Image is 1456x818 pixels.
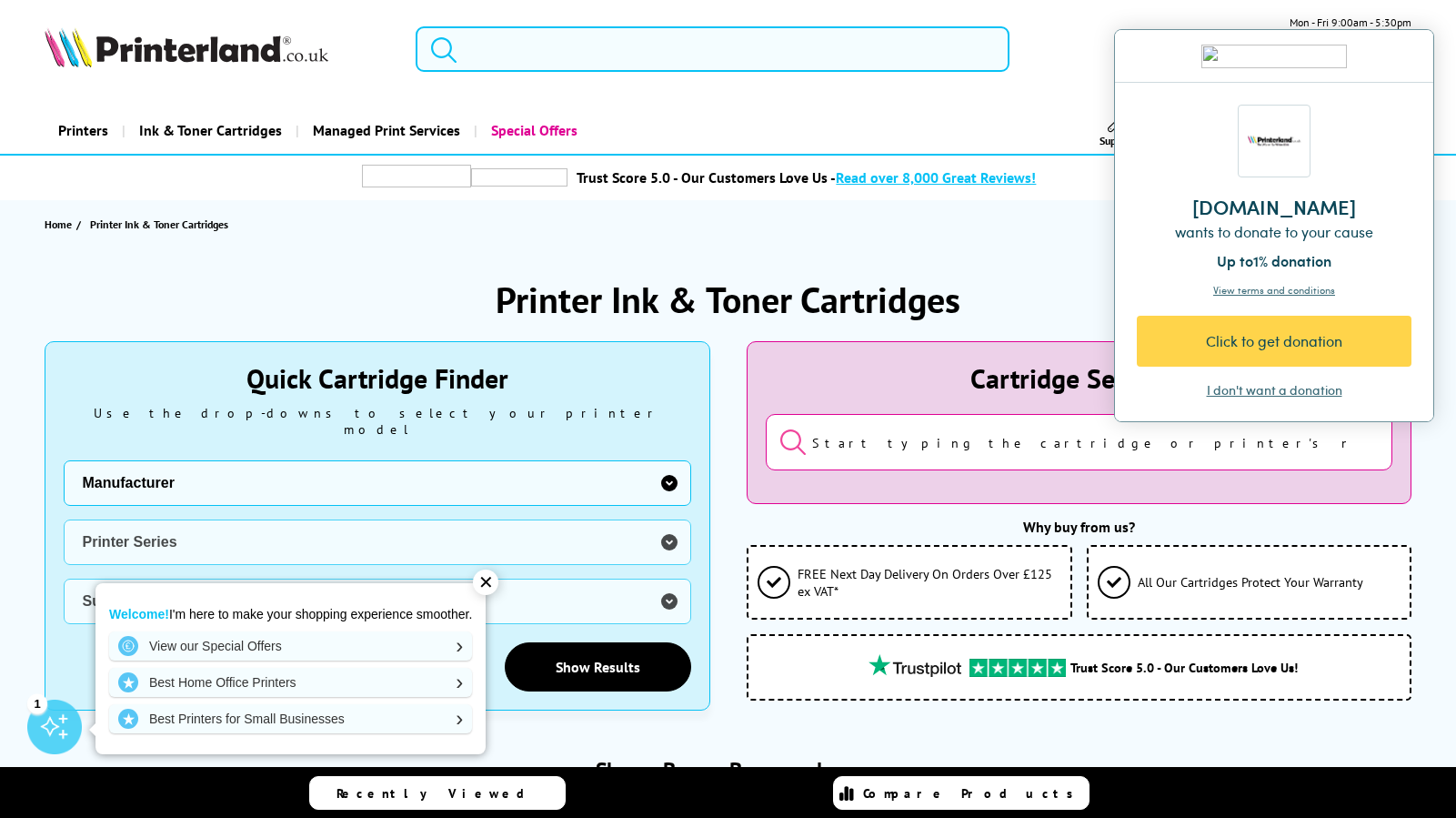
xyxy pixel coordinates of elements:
div: Use the drop-downs to select your printer model [64,405,691,438]
div: Cartridge Searcher [766,360,1393,396]
a: Special Offers [474,107,591,154]
a: Support [1100,114,1134,147]
a: Recently Viewed [309,776,566,810]
input: Start typing the cartridge or printer's name... [766,414,1393,470]
span: Support [1100,134,1134,147]
img: trustpilot rating [362,165,471,187]
span: Ink & Toner Cartridges [139,107,282,154]
img: Printerland Logo [45,27,328,67]
a: Home [45,215,76,234]
p: I'm here to make your shopping experience smoother. [109,606,472,622]
span: Recently Viewed [336,785,543,802]
a: Printers [45,107,122,154]
h2: Shop By Brand [45,756,1412,784]
a: Show Results [505,642,691,692]
span: Mon - Fri 9:00am - 5:30pm [1290,14,1411,31]
a: Ink & Toner Cartridges [122,107,296,154]
strong: Welcome! [109,607,169,621]
div: Quick Cartridge Finder [64,360,691,396]
a: Printerland Logo [45,27,393,71]
span: Trust Score 5.0 - Our Customers Love Us! [1070,659,1298,676]
a: Best Home Office Printers [109,668,472,697]
div: ✕ [473,570,498,595]
a: Trust Score 5.0 - Our Customers Love Us -Read over 8,000 Great Reviews! [577,168,1036,187]
span: FREE Next Day Delivery On Orders Over £125 ex VAT* [798,565,1061,600]
span: Read over 8,000 Great Reviews! [836,168,1036,187]
span: Printer Ink & Toner Cartridges [90,217,228,231]
div: 1 [27,693,47,713]
a: Best Printers for Small Businesses [109,704,472,733]
h1: Printer Ink & Toner Cartridges [496,276,960,323]
img: trustpilot rating [471,168,567,187]
a: Compare Products [833,776,1089,810]
div: Why buy from us? [747,518,1412,536]
span: Compare Products [863,785,1083,802]
a: View our Special Offers [109,631,472,661]
img: trustpilot rating [860,654,969,677]
b: 0800 840 3699 [1239,27,1411,61]
img: trustpilot rating [969,659,1066,677]
span: All Our Cartridges Protect Your Warranty [1138,573,1363,591]
a: Managed Print Services [296,107,474,154]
